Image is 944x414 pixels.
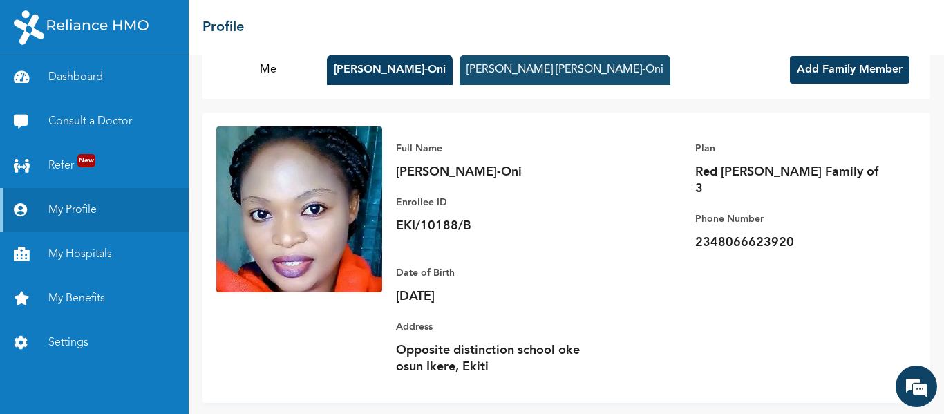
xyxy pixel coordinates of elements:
[23,155,252,166] div: [PERSON_NAME]
[695,140,889,157] p: Plan
[18,242,232,314] div: 4:38 PM
[28,218,173,234] span: No prescrption for
[227,7,260,40] div: Minimize live chat window
[28,247,223,308] span: Please may I know if that will be all? Please let me know if I have addressed your concerns.
[216,55,320,85] button: Me
[396,218,589,234] p: EKI/10188/B
[77,154,95,167] span: New
[695,211,889,227] p: Phone Number
[218,355,232,368] span: Add emojis
[180,126,243,141] span: EKI/10188/A
[695,234,889,251] p: 2348066623920
[93,77,253,96] div: Gladys
[28,174,144,205] span: Code is for PR/9A5B6C49
[327,55,453,85] button: [PERSON_NAME]-Oni
[76,176,144,188] strong: EKI/10188/C ;
[396,288,589,305] p: [DATE]
[237,319,252,332] span: End chat
[396,265,589,281] p: Date of Birth
[15,76,36,97] div: Navigation go back
[18,213,182,239] div: 4:38 PM
[202,17,244,38] h2: Profile
[396,164,589,180] p: [PERSON_NAME]-Oni
[396,140,589,157] p: Full Name
[7,337,263,386] textarea: Type your message and hit 'Enter'
[111,220,173,232] strong: EKI/10188/A
[790,56,909,84] button: Add Family Member
[239,355,253,368] span: Attach a file
[14,10,149,45] img: RelianceHMO's Logo
[18,169,153,210] div: 4:38 PM
[396,194,589,211] p: Enrollee ID
[396,342,589,375] p: Opposite distinction school oke osun Ikere, Ekiti
[216,126,382,292] img: Enrollee
[460,55,670,85] button: [PERSON_NAME] [PERSON_NAME]-Oni
[171,120,252,147] div: 4:34 PM
[220,319,230,332] span: More actions
[396,319,589,335] p: Address
[695,164,889,197] p: Red [PERSON_NAME] Family of 3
